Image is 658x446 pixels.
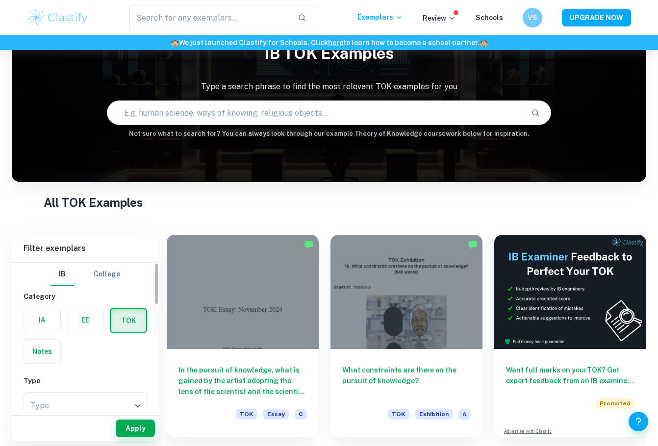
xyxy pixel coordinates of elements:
h6: VS [527,12,538,23]
span: Exhibition [415,409,453,420]
a: Advertise with Clastify [504,428,552,435]
button: Help and Feedback [629,412,648,431]
span: TOK [236,409,257,420]
h6: Not sure what to search for? You can always look through our example Theory of Knowledge coursewo... [12,129,646,139]
h6: Want full marks on your TOK ? Get expert feedback from an IB examiner! [506,365,634,386]
h6: Category [24,291,147,302]
button: EE [67,308,103,332]
a: Want full marks on yourTOK? Get expert feedback from an IB examiner!PromotedAdvertise with Clastify [494,235,646,437]
span: 🏫 [171,39,179,47]
span: Promoted [596,398,634,409]
span: 🏫 [480,39,488,47]
h1: All TOK Examples [44,194,615,211]
img: Clastify logo [27,8,89,27]
span: TOK [388,409,409,420]
button: Search [527,104,544,121]
a: In the pursuit of knowledge, what is gained by the artist adopting the lens of the scientist and ... [167,235,319,437]
button: College [94,263,120,286]
a: Schools [476,14,503,22]
button: IB [51,263,74,286]
h6: In the pursuit of knowledge, what is gained by the artist adopting the lens of the scientist and ... [178,365,307,397]
p: Exemplars [357,12,403,23]
h6: Filter exemplars [12,235,159,262]
button: Notes [24,340,60,363]
p: Review [423,13,456,24]
button: TOK [111,309,146,332]
div: Filter type choice [51,263,120,286]
h6: Type [24,375,147,386]
button: Apply [116,420,155,437]
a: What constraints are there on the pursuit of knowledge?TOKExhibitionA [330,235,482,437]
span: A [458,409,471,420]
h1: IB TOK examples [12,38,646,69]
h6: What constraints are there on the pursuit of knowledge? [342,365,471,397]
input: E.g. human science, ways of knowing, religious objects... [107,99,523,126]
h6: We just launched Clastify for Schools. Click to learn how to become a school partner. [2,37,656,48]
button: VS [523,8,542,27]
span: Essay [263,409,289,420]
img: Marked [468,240,478,249]
span: C [295,409,307,420]
button: UPGRADE NOW [562,9,631,26]
a: here [328,39,343,47]
button: IA [24,308,60,332]
input: Search for any exemplars... [129,4,290,31]
p: Type a search phrase to find the most relevant TOK examples for you [12,81,646,93]
img: Thumbnail [494,235,646,349]
img: Marked [304,240,314,249]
